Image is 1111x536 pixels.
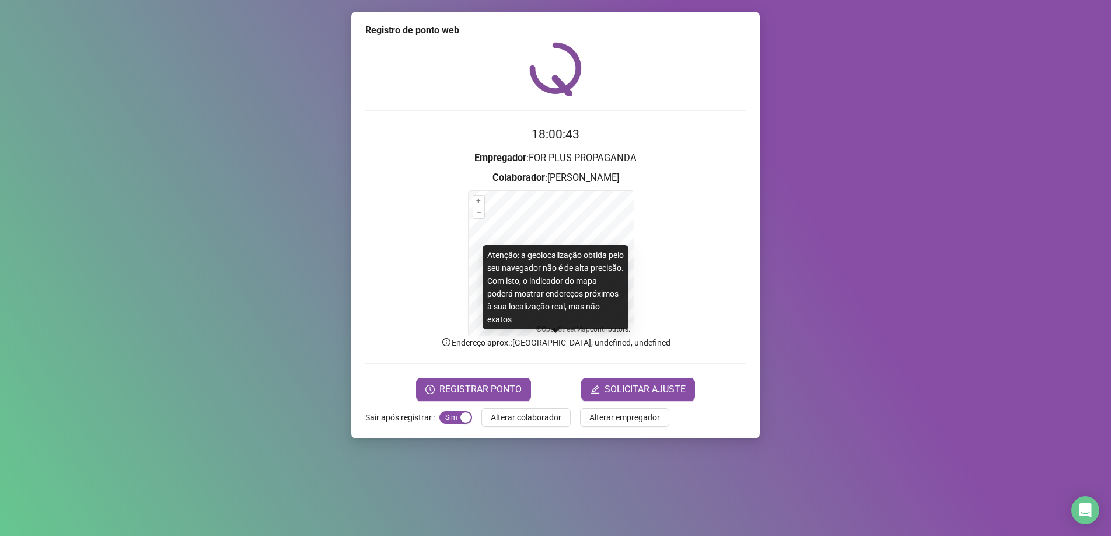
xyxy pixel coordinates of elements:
p: Endereço aprox. : [GEOGRAPHIC_DATA], undefined, undefined [365,336,746,349]
div: Atenção: a geolocalização obtida pelo seu navegador não é de alta precisão. Com isto, o indicador... [483,245,628,329]
time: 18:00:43 [532,127,579,141]
span: clock-circle [425,385,435,394]
button: Alterar colaborador [481,408,571,427]
span: info-circle [441,337,452,347]
img: QRPoint [529,42,582,96]
button: + [473,196,484,207]
li: © contributors. [536,325,630,333]
button: editSOLICITAR AJUSTE [581,378,695,401]
span: Alterar colaborador [491,411,561,424]
button: REGISTRAR PONTO [416,378,531,401]
a: OpenStreetMap [541,325,590,333]
label: Sair após registrar [365,408,439,427]
div: Registro de ponto web [365,23,746,37]
button: Alterar empregador [580,408,669,427]
span: REGISTRAR PONTO [439,382,522,396]
h3: : FOR PLUS PROPAGANDA [365,151,746,166]
strong: Colaborador [492,172,545,183]
h3: : [PERSON_NAME] [365,170,746,186]
span: SOLICITAR AJUSTE [605,382,686,396]
button: – [473,207,484,218]
span: Alterar empregador [589,411,660,424]
div: Open Intercom Messenger [1071,496,1099,524]
strong: Empregador [474,152,526,163]
span: edit [591,385,600,394]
